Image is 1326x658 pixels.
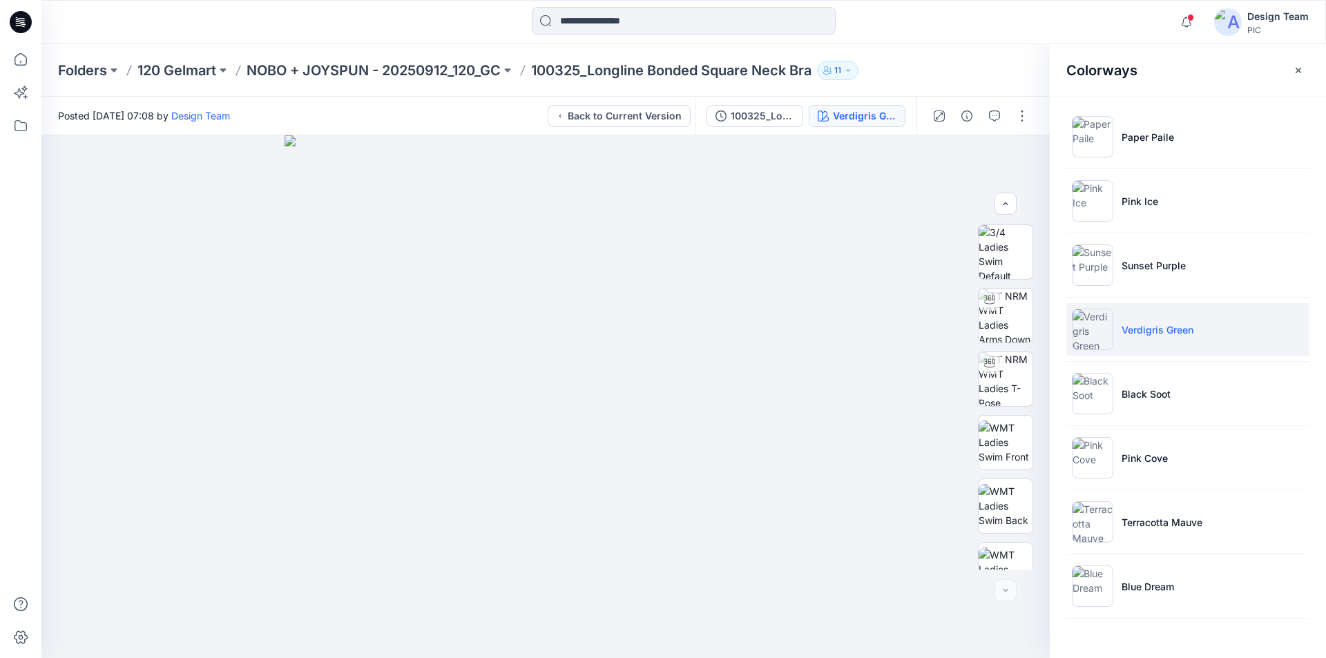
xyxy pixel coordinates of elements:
[1072,565,1113,607] img: Blue Dream
[548,105,691,127] button: Back to Current Version
[834,63,841,78] p: 11
[979,484,1032,528] img: WMT Ladies Swim Back
[1214,8,1242,36] img: avatar
[833,108,896,124] div: Verdigris Green
[1122,451,1168,465] p: Pink Cove
[707,105,803,127] button: 100325_Longline Bonded Square Neck Bra
[1072,309,1113,350] img: Verdigris Green
[979,225,1032,279] img: 3/4 Ladies Swim Default
[1122,387,1171,401] p: Black Soot
[58,61,107,80] a: Folders
[817,61,858,80] button: 11
[531,61,811,80] p: 100325_Longline Bonded Square Neck Bra
[979,548,1032,591] img: WMT Ladies Swim Left
[979,289,1032,342] img: TT NRM WMT Ladies Arms Down
[1072,244,1113,286] img: Sunset Purple
[956,105,978,127] button: Details
[1122,130,1174,144] p: Paper Paile
[1247,8,1309,25] div: Design Team
[979,420,1032,464] img: WMT Ladies Swim Front
[1066,62,1137,79] h2: Colorways
[1072,180,1113,222] img: Pink Ice
[1122,322,1193,337] p: Verdigris Green
[58,108,230,123] span: Posted [DATE] 07:08 by
[171,110,230,122] a: Design Team
[1072,373,1113,414] img: Black Soot
[1122,579,1174,594] p: Blue Dream
[285,135,807,658] img: eyJhbGciOiJIUzI1NiIsImtpZCI6IjAiLCJzbHQiOiJzZXMiLCJ0eXAiOiJKV1QifQ.eyJkYXRhIjp7InR5cGUiOiJzdG9yYW...
[731,108,794,124] div: 100325_Longline Bonded Square Neck Bra
[247,61,501,80] a: NOBO + JOYSPUN - 20250912_120_GC
[1122,515,1202,530] p: Terracotta Mauve
[809,105,905,127] button: Verdigris Green
[1122,258,1186,273] p: Sunset Purple
[1072,437,1113,478] img: Pink Cove
[979,352,1032,406] img: TT NRM WMT Ladies T-Pose
[1122,194,1158,209] p: Pink Ice
[137,61,216,80] a: 120 Gelmart
[1247,25,1309,35] div: PIC
[1072,501,1113,543] img: Terracotta Mauve
[1072,116,1113,157] img: Paper Paile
